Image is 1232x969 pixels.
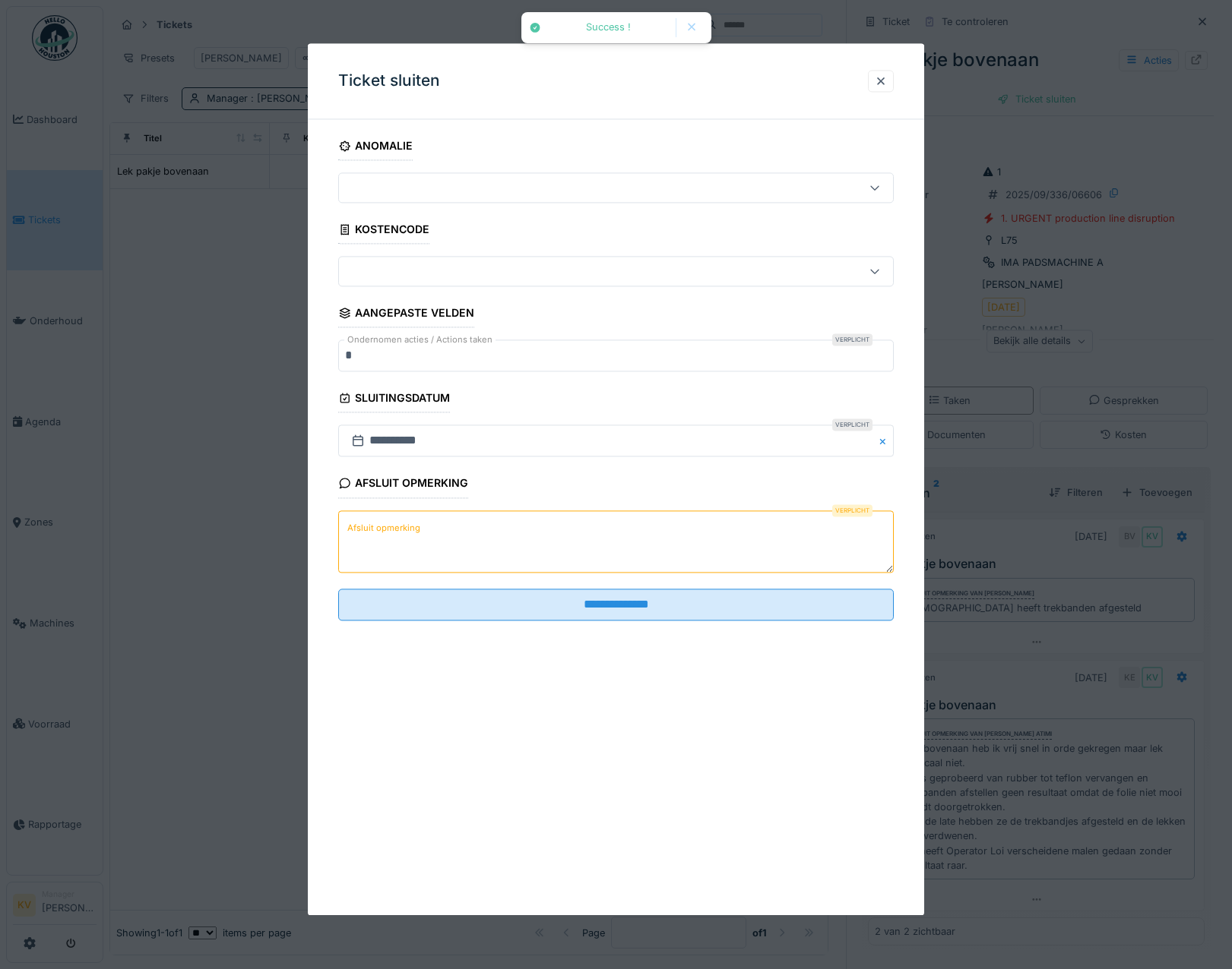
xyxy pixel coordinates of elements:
[832,334,873,346] div: Verplicht
[338,302,474,328] div: Aangepaste velden
[338,472,468,498] div: Afsluit opmerking
[549,21,668,34] div: Success !
[832,504,873,516] div: Verplicht
[877,425,894,457] button: Close
[344,519,423,538] label: Afsluit opmerking
[338,71,440,90] h3: Ticket sluiten
[338,387,450,413] div: Sluitingsdatum
[344,334,496,347] label: Ondernomen acties / Actions taken
[338,134,413,160] div: Anomalie
[832,419,873,431] div: Verplicht
[338,219,429,245] div: Kostencode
